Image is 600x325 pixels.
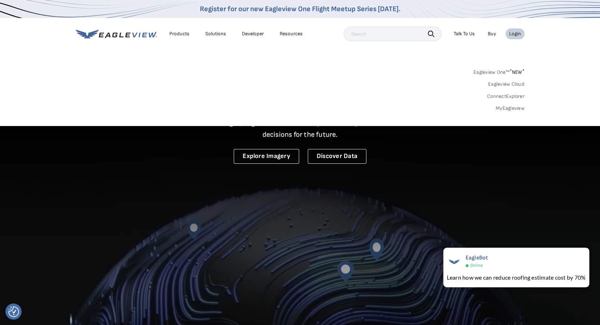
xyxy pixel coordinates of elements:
span: Online [470,263,483,268]
img: Revisit consent button [8,306,19,317]
a: Developer [242,31,264,37]
div: Talk To Us [454,31,475,37]
div: Resources [280,31,303,37]
div: Products [169,31,189,37]
a: ConnectExplorer [487,93,525,100]
div: Solutions [205,31,226,37]
div: Learn how we can reduce roofing estimate cost by 70% [447,273,586,282]
a: MyEagleview [496,105,525,112]
a: Discover Data [308,149,366,164]
span: NEW [509,69,524,75]
button: Consent Preferences [8,306,19,317]
a: Register for our new Eagleview One Flight Meetup Series [DATE]. [200,5,400,13]
a: Eagleview One™*NEW* [473,67,525,75]
div: Login [509,31,521,37]
span: EagleBot [466,254,488,261]
a: Explore Imagery [234,149,299,164]
a: Buy [488,31,496,37]
img: EagleBot [447,254,461,269]
a: Eagleview Cloud [488,81,525,87]
input: Search [344,27,441,41]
